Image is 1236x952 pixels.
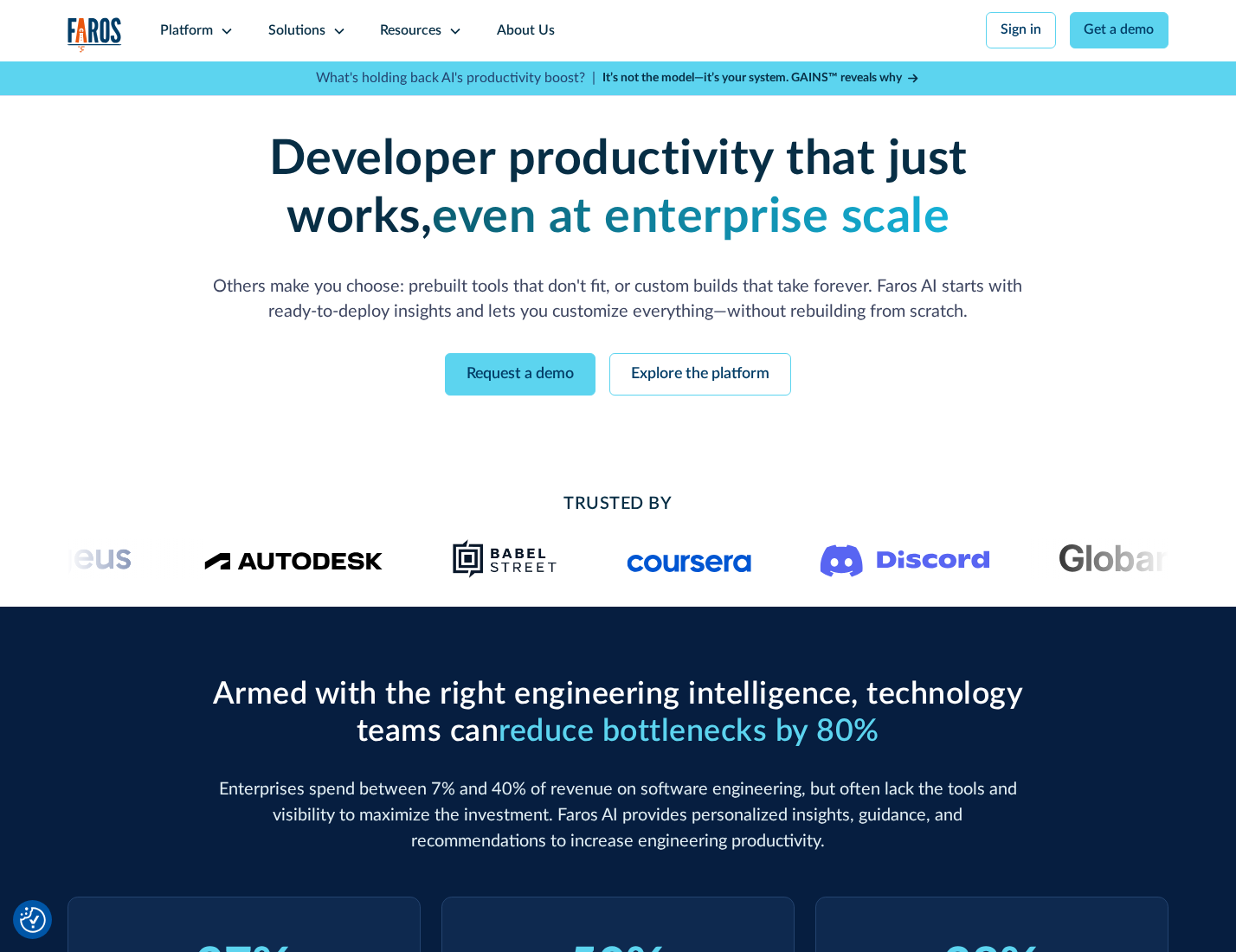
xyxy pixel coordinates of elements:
strong: It’s not the model—it’s your system. GAINS™ reveals why [602,72,902,84]
p: What's holding back AI's productivity boost? | [316,68,595,89]
div: Solutions [268,21,325,42]
img: Logo of the design software company Autodesk. [204,547,383,570]
strong: even at enterprise scale [432,193,950,241]
img: Logo of the communication platform Discord. [820,541,989,577]
div: Platform [160,21,213,42]
a: Get a demo [1070,12,1169,48]
a: home [68,17,123,53]
h2: Armed with the right engineering intelligence, technology teams can [205,676,1031,750]
a: It’s not the model—it’s your system. GAINS™ reveals why [602,69,921,87]
a: Explore the platform [609,353,791,396]
button: Cookie Settings [20,907,46,933]
a: Sign in [986,12,1056,48]
span: reduce bottlenecks by 80% [499,716,879,747]
p: Others make you choose: prebuilt tools that don't fit, or custom builds that take forever. Faros ... [205,274,1031,326]
h2: Trusted By [205,492,1031,518]
img: Logo of the analytics and reporting company Faros. [68,17,123,53]
p: Enterprises spend between 7% and 40% of revenue on software engineering, but often lack the tools... [205,777,1031,854]
div: Resources [380,21,441,42]
a: Request a demo [445,353,595,396]
img: Logo of the online learning platform Coursera. [627,545,751,573]
img: Revisit consent button [20,907,46,933]
strong: Developer productivity that just works, [269,135,968,241]
img: Babel Street logo png [452,538,557,580]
